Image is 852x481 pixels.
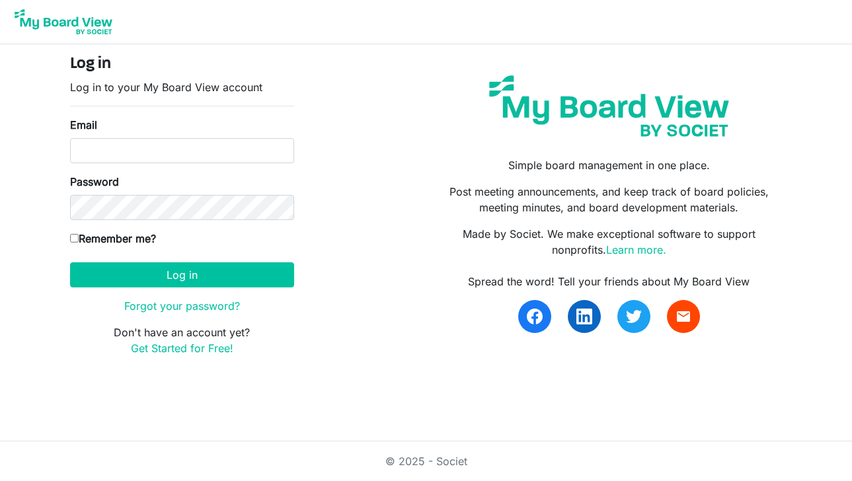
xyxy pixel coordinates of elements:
a: Get Started for Free! [131,342,233,355]
p: Post meeting announcements, and keep track of board policies, meeting minutes, and board developm... [436,184,782,215]
a: Forgot your password? [124,299,240,313]
h4: Log in [70,55,294,74]
a: Learn more. [606,243,666,256]
label: Password [70,174,119,190]
p: Made by Societ. We make exceptional software to support nonprofits. [436,226,782,258]
img: my-board-view-societ.svg [479,65,739,147]
p: Don't have an account yet? [70,324,294,356]
img: My Board View Logo [11,5,116,38]
img: facebook.svg [527,309,543,324]
input: Remember me? [70,234,79,242]
span: email [676,309,691,324]
p: Log in to your My Board View account [70,79,294,95]
button: Log in [70,262,294,287]
a: © 2025 - Societ [385,455,467,468]
label: Remember me? [70,231,156,246]
img: linkedin.svg [576,309,592,324]
img: twitter.svg [626,309,642,324]
p: Simple board management in one place. [436,157,782,173]
div: Spread the word! Tell your friends about My Board View [436,274,782,289]
label: Email [70,117,97,133]
a: email [667,300,700,333]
